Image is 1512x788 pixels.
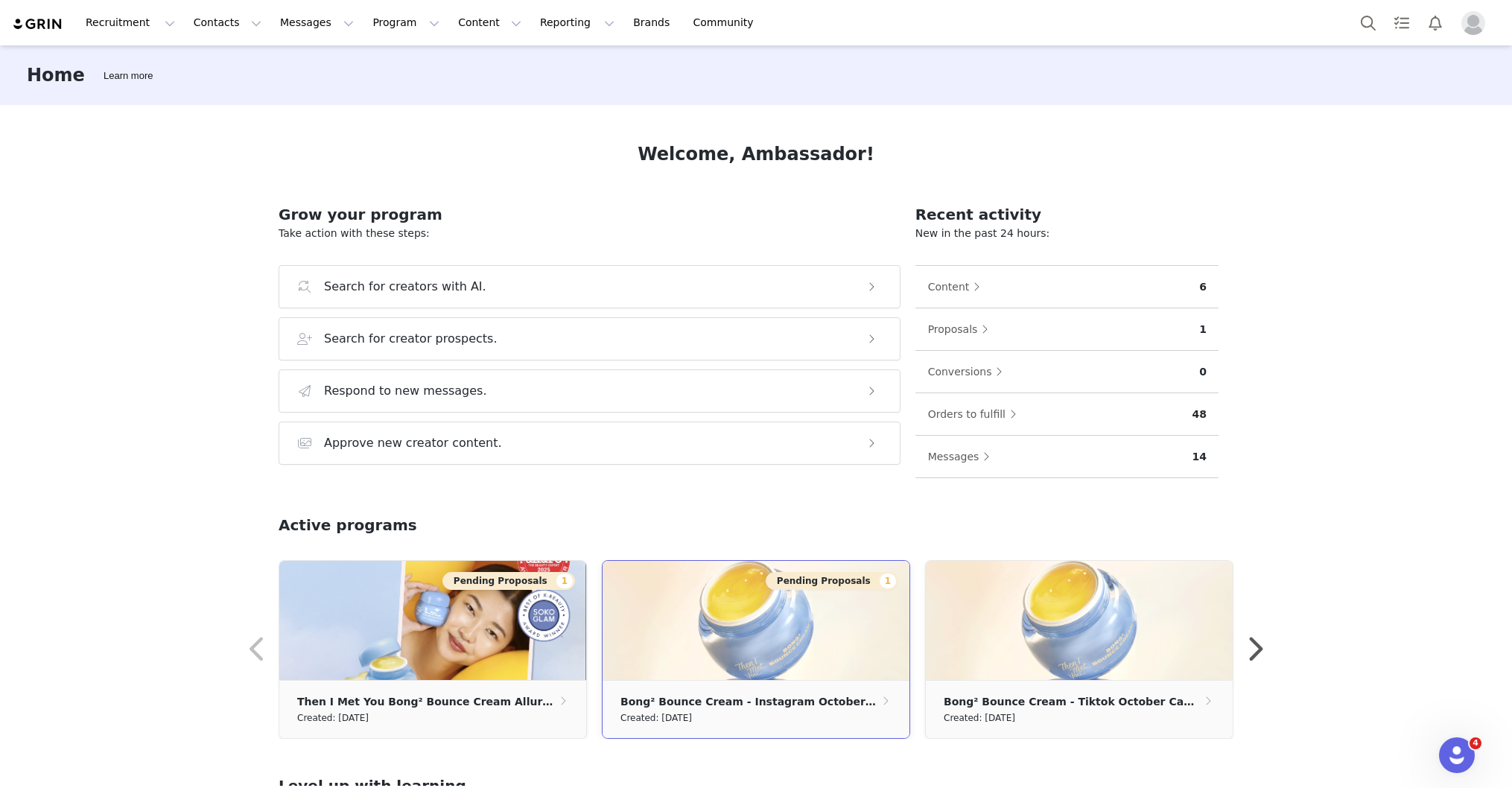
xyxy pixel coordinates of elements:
p: Bong² Bounce Cream - Instagram October Campaign [620,693,879,710]
button: Pending Proposals1 [766,572,898,590]
h1: Welcome, Ambassador! [638,141,874,168]
button: Notifications [1419,6,1452,39]
iframe: Intercom live chat [1439,737,1475,773]
img: 68c702f5-c4e6-4426-adff-fd04539a3fdc.png [279,561,586,680]
button: Content [927,275,988,299]
button: Approve new creator content. [279,422,900,465]
button: Program [363,6,448,39]
button: Recruitment [77,6,184,39]
h2: Recent activity [915,203,1219,226]
p: Then I Met You Bong² Bounce Cream Allure Winner Gifting! [297,693,557,710]
h3: Respond to new messages. [324,382,487,400]
button: Content [449,6,530,39]
a: Tasks [1385,6,1418,39]
small: Created: [DATE] [944,710,1015,726]
p: Take action with these steps: [279,226,900,241]
p: 0 [1199,364,1207,380]
button: Respond to new messages. [279,369,900,413]
span: 4 [1470,737,1481,749]
h3: Search for creators with AI. [324,278,486,296]
img: 2a39c9a3-1b84-4e39-af9f-d3900aa40bf9.png [603,561,909,680]
img: grin logo [12,17,64,31]
small: Created: [DATE] [620,710,692,726]
a: Brands [624,6,683,39]
small: Created: [DATE] [297,710,369,726]
button: Orders to fulfill [927,402,1024,426]
a: Community [684,6,769,39]
h2: Active programs [279,514,417,536]
h3: Approve new creator content. [324,434,502,452]
h3: Home [27,62,85,89]
p: 6 [1199,279,1207,295]
button: Pending Proposals1 [442,572,575,590]
button: Contacts [185,6,270,39]
button: Search for creators with AI. [279,265,900,308]
div: Tooltip anchor [101,69,156,83]
p: 48 [1192,407,1207,422]
p: Bong² Bounce Cream - Tiktok October Campaign [944,693,1201,710]
img: 2a39c9a3-1b84-4e39-af9f-d3900aa40bf9.png [926,561,1233,680]
button: Conversions [927,360,1011,384]
button: Messages [271,6,363,39]
img: placeholder-profile.jpg [1461,11,1485,35]
p: 1 [1199,322,1207,337]
button: Profile [1452,11,1500,35]
button: Search [1352,6,1385,39]
h2: Grow your program [279,203,900,226]
button: Messages [927,445,998,468]
button: Search for creator prospects. [279,317,900,360]
button: Reporting [531,6,623,39]
h3: Search for creator prospects. [324,330,498,348]
p: New in the past 24 hours: [915,226,1219,241]
button: Proposals [927,317,997,341]
p: 14 [1192,449,1207,465]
